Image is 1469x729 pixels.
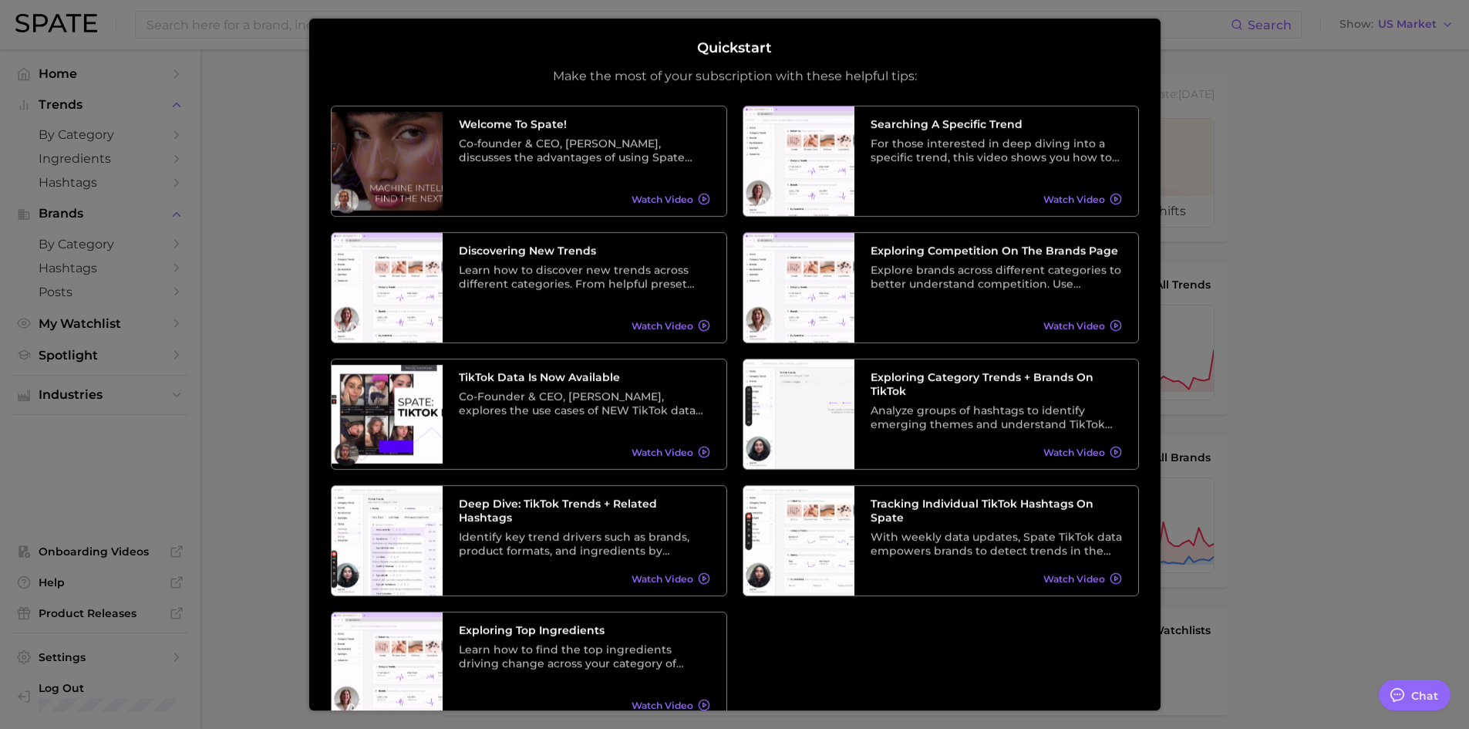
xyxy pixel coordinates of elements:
div: With weekly data updates, Spate TikTok data empowers brands to detect trends in the earliest stag... [871,530,1122,558]
span: Watch Video [632,447,693,458]
a: Exploring Competition on the Brands PageExplore brands across different categories to better unde... [743,232,1139,343]
span: Watch Video [632,573,693,585]
p: Make the most of your subscription with these helpful tips: [553,69,917,84]
a: Discovering New TrendsLearn how to discover new trends across different categories. From helpful ... [331,232,727,343]
div: Analyze groups of hashtags to identify emerging themes and understand TikTok trends at a higher l... [871,403,1122,431]
div: Learn how to discover new trends across different categories. From helpful preset filters to diff... [459,263,710,291]
h3: Exploring Competition on the Brands Page [871,244,1122,258]
div: Co-founder & CEO, [PERSON_NAME], discusses the advantages of using Spate data as well as its vari... [459,137,710,164]
h3: Exploring Category Trends + Brands on TikTok [871,370,1122,398]
a: Tracking Individual TikTok Hashtags on SpateWith weekly data updates, Spate TikTok data empowers ... [743,485,1139,596]
span: Watch Video [632,320,693,332]
a: Exploring Category Trends + Brands on TikTokAnalyze groups of hashtags to identify emerging theme... [743,359,1139,470]
div: Co-Founder & CEO, [PERSON_NAME], explores the use cases of NEW TikTok data and its relationship w... [459,390,710,417]
h2: Quickstart [697,40,772,57]
h3: Deep Dive: TikTok Trends + Related Hashtags [459,497,710,525]
span: Watch Video [1043,573,1105,585]
h3: Exploring Top Ingredients [459,623,710,637]
div: Identify key trend drivers such as brands, product formats, and ingredients by leveraging a categ... [459,530,710,558]
h3: Discovering New Trends [459,244,710,258]
span: Watch Video [632,194,693,205]
a: Exploring Top IngredientsLearn how to find the top ingredients driving change across your categor... [331,612,727,723]
span: Watch Video [1043,194,1105,205]
a: Deep Dive: TikTok Trends + Related HashtagsIdentify key trend drivers such as brands, product for... [331,485,727,596]
h3: TikTok data is now available [459,370,710,384]
span: Watch Video [632,700,693,711]
div: Explore brands across different categories to better understand competition. Use different preset... [871,263,1122,291]
span: Watch Video [1043,447,1105,458]
div: For those interested in deep diving into a specific trend, this video shows you how to search tre... [871,137,1122,164]
span: Watch Video [1043,320,1105,332]
a: Searching A Specific TrendFor those interested in deep diving into a specific trend, this video s... [743,106,1139,217]
h3: Searching A Specific Trend [871,117,1122,131]
div: Learn how to find the top ingredients driving change across your category of choice. From broad c... [459,643,710,670]
a: Welcome to Spate!Co-founder & CEO, [PERSON_NAME], discusses the advantages of using Spate data as... [331,106,727,217]
h3: Tracking Individual TikTok Hashtags on Spate [871,497,1122,525]
h3: Welcome to Spate! [459,117,710,131]
a: TikTok data is now availableCo-Founder & CEO, [PERSON_NAME], explores the use cases of NEW TikTok... [331,359,727,470]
